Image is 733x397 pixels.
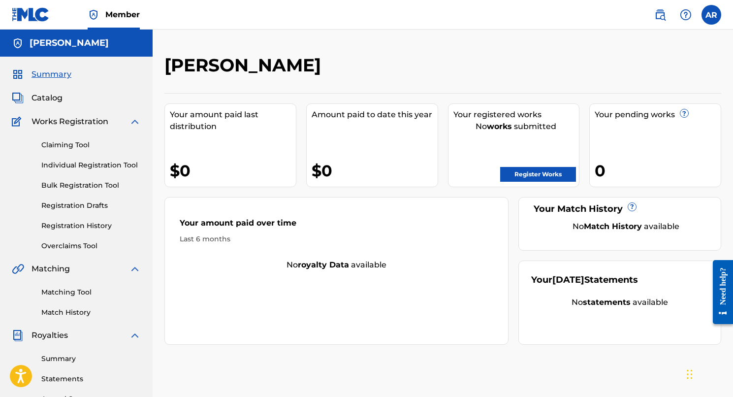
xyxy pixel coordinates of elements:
[595,109,721,121] div: Your pending works
[41,140,141,150] a: Claiming Tool
[583,298,631,307] strong: statements
[312,160,438,182] div: $0
[298,260,349,269] strong: royalty data
[12,7,50,22] img: MLC Logo
[12,263,24,275] img: Matching
[129,330,141,341] img: expand
[32,330,68,341] span: Royalties
[531,202,708,216] div: Your Match History
[88,9,99,21] img: Top Rightsholder
[41,180,141,191] a: Bulk Registration Tool
[705,250,733,334] iframe: Resource Center
[595,160,721,182] div: 0
[170,160,296,182] div: $0
[180,217,493,234] div: Your amount paid over time
[312,109,438,121] div: Amount paid to date this year
[41,241,141,251] a: Overclaims Tool
[32,263,70,275] span: Matching
[453,121,579,132] div: No submitted
[701,5,721,25] div: User Menu
[32,92,63,104] span: Catalog
[453,109,579,121] div: Your registered works
[584,222,642,231] strong: Match History
[628,203,636,211] span: ?
[500,167,576,182] a: Register Works
[12,116,25,128] img: Works Registration
[552,274,584,285] span: [DATE]
[41,354,141,364] a: Summary
[165,259,508,271] div: No available
[487,122,512,131] strong: works
[170,109,296,132] div: Your amount paid last distribution
[676,5,696,25] div: Help
[41,374,141,384] a: Statements
[680,9,692,21] img: help
[12,37,24,49] img: Accounts
[680,109,688,117] span: ?
[129,263,141,275] img: expand
[129,116,141,128] img: expand
[687,360,693,389] div: Drag
[531,297,708,308] div: No available
[543,221,708,232] div: No available
[12,68,71,80] a: SummarySummary
[12,330,24,341] img: Royalties
[41,160,141,170] a: Individual Registration Tool
[32,116,108,128] span: Works Registration
[12,92,63,104] a: CatalogCatalog
[650,5,670,25] a: Public Search
[105,9,140,20] span: Member
[684,350,733,397] iframe: Chat Widget
[32,68,71,80] span: Summary
[531,273,638,287] div: Your Statements
[164,54,326,76] h2: [PERSON_NAME]
[41,307,141,318] a: Match History
[180,234,493,244] div: Last 6 months
[654,9,666,21] img: search
[41,287,141,298] a: Matching Tool
[41,200,141,211] a: Registration Drafts
[30,37,109,49] h5: ASHLEY RILEY
[41,221,141,231] a: Registration History
[12,92,24,104] img: Catalog
[12,68,24,80] img: Summary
